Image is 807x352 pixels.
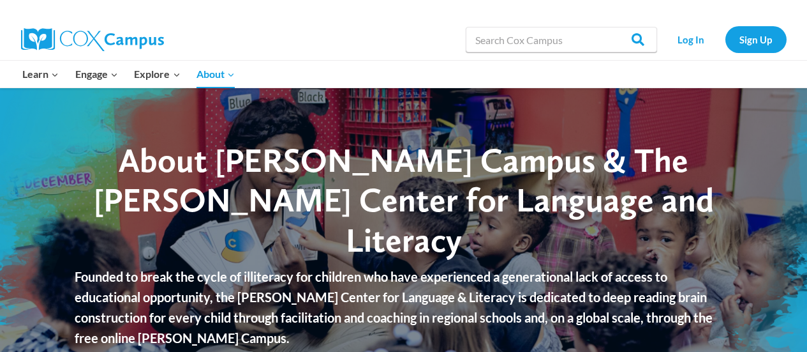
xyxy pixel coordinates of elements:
[94,140,714,260] span: About [PERSON_NAME] Campus & The [PERSON_NAME] Center for Language and Literacy
[15,61,243,88] nav: Primary Navigation
[466,27,657,52] input: Search Cox Campus
[663,26,787,52] nav: Secondary Navigation
[663,26,719,52] a: Log In
[22,66,59,82] span: Learn
[196,66,235,82] span: About
[21,28,164,51] img: Cox Campus
[75,66,118,82] span: Engage
[75,266,732,348] p: Founded to break the cycle of illiteracy for children who have experienced a generational lack of...
[134,66,180,82] span: Explore
[725,26,787,52] a: Sign Up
